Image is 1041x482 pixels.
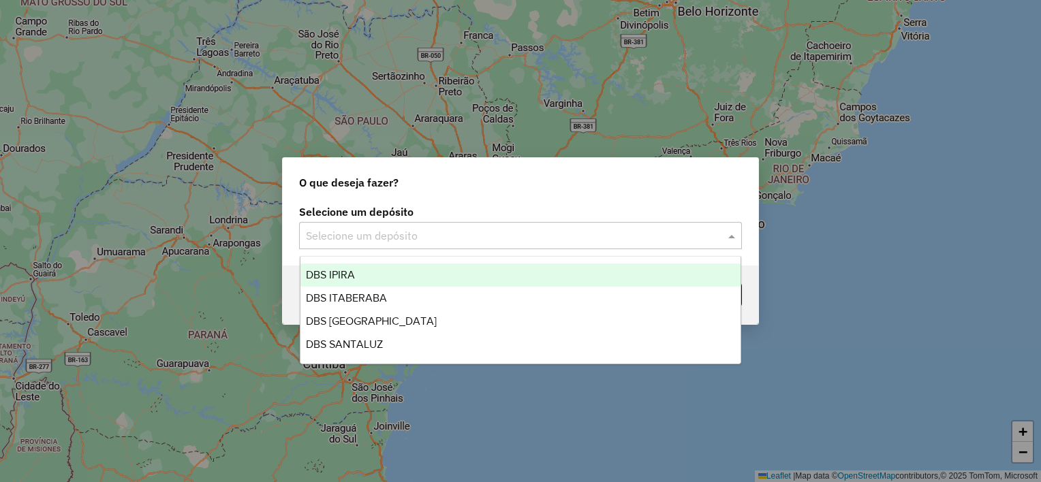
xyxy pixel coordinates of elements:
[299,174,399,191] span: O que deseja fazer?
[306,338,383,350] span: DBS SANTALUZ
[300,256,742,364] ng-dropdown-panel: Options list
[306,315,437,327] span: DBS [GEOGRAPHIC_DATA]
[306,269,355,280] span: DBS IPIRA
[299,204,742,220] label: Selecione um depósito
[306,292,387,304] span: DBS ITABERABA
